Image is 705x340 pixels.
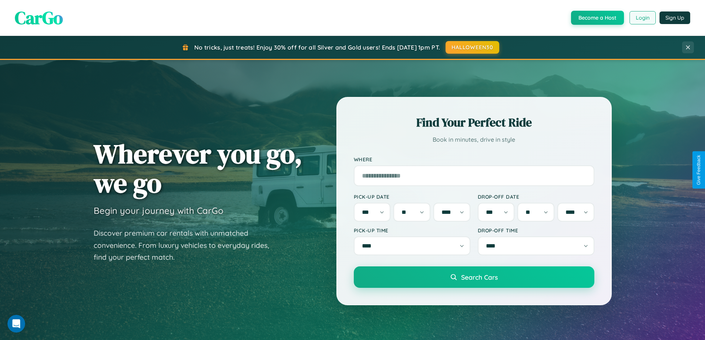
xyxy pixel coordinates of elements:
[446,41,499,54] button: HALLOWEEN30
[630,11,656,24] button: Login
[94,139,302,198] h1: Wherever you go, we go
[354,134,594,145] p: Book in minutes, drive in style
[94,227,279,263] p: Discover premium car rentals with unmatched convenience. From luxury vehicles to everyday rides, ...
[478,227,594,233] label: Drop-off Time
[354,193,470,200] label: Pick-up Date
[94,205,224,216] h3: Begin your journey with CarGo
[7,315,25,333] iframe: Intercom live chat
[354,266,594,288] button: Search Cars
[354,156,594,162] label: Where
[15,6,63,30] span: CarGo
[354,227,470,233] label: Pick-up Time
[354,114,594,131] h2: Find Your Perfect Ride
[194,44,440,51] span: No tricks, just treats! Enjoy 30% off for all Silver and Gold users! Ends [DATE] 1pm PT.
[571,11,624,25] button: Become a Host
[696,155,701,185] div: Give Feedback
[659,11,690,24] button: Sign Up
[461,273,498,281] span: Search Cars
[478,193,594,200] label: Drop-off Date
